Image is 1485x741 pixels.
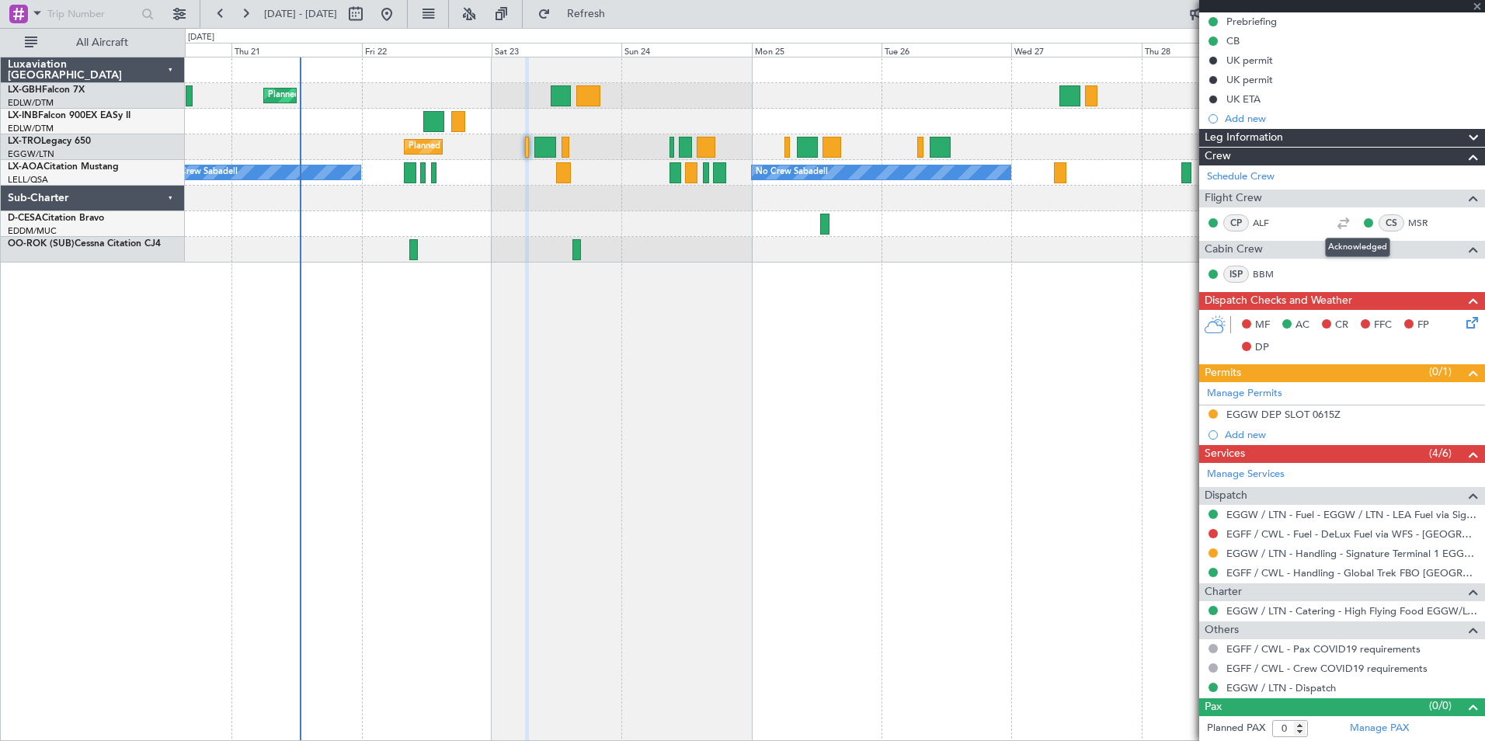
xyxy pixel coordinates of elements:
span: Others [1205,621,1239,639]
a: EDLW/DTM [8,123,54,134]
span: Services [1205,445,1245,463]
a: Schedule Crew [1207,169,1275,185]
span: Dispatch Checks and Weather [1205,292,1352,310]
a: ALF [1253,216,1288,230]
span: LX-TRO [8,137,41,146]
span: OO-ROK (SUB) [8,239,75,249]
div: Tue 26 [882,43,1011,57]
div: UK permit [1226,73,1273,86]
a: EGFF / CWL - Crew COVID19 requirements [1226,662,1428,675]
span: Permits [1205,364,1241,382]
div: Planned Maint [GEOGRAPHIC_DATA] ([GEOGRAPHIC_DATA]) [409,135,653,158]
span: Flight Crew [1205,190,1262,207]
a: EGGW / LTN - Handling - Signature Terminal 1 EGGW / LTN [1226,547,1477,560]
span: FP [1417,318,1429,333]
a: MSR [1408,216,1443,230]
div: [DATE] [188,31,214,44]
label: Planned PAX [1207,721,1265,736]
div: Fri 22 [362,43,492,57]
span: Charter [1205,583,1242,601]
span: [DATE] - [DATE] [264,7,337,21]
div: Add new [1225,112,1477,125]
a: Manage PAX [1350,721,1409,736]
div: Sat 23 [492,43,621,57]
span: (0/1) [1429,364,1452,380]
span: CR [1335,318,1348,333]
a: LX-INBFalcon 900EX EASy II [8,111,130,120]
a: LX-GBHFalcon 7X [8,85,85,95]
div: UK permit [1226,54,1273,67]
div: CB [1226,34,1240,47]
span: (4/6) [1429,445,1452,461]
div: Wed 27 [1011,43,1141,57]
span: LX-AOA [8,162,43,172]
div: Thu 28 [1142,43,1271,57]
a: EGFF / CWL - Pax COVID19 requirements [1226,642,1421,656]
div: Planned Maint Nice ([GEOGRAPHIC_DATA]) [268,84,441,107]
span: LX-INB [8,111,38,120]
span: Pax [1205,698,1222,716]
span: All Aircraft [40,37,164,48]
div: UK ETA [1226,92,1261,106]
span: Dispatch [1205,487,1247,505]
a: EGFF / CWL - Fuel - DeLux Fuel via WFS - [GEOGRAPHIC_DATA] / CWL [1226,527,1477,541]
span: AC [1295,318,1309,333]
a: LX-TROLegacy 650 [8,137,91,146]
div: Prebriefing [1226,15,1277,28]
a: Manage Services [1207,467,1285,482]
div: CP [1223,214,1249,231]
span: DP [1255,340,1269,356]
a: EGGW / LTN - Dispatch [1226,681,1336,694]
a: LELL/QSA [8,174,48,186]
div: No Crew Sabadell [756,161,828,184]
span: Leg Information [1205,129,1283,147]
a: EGGW / LTN - Catering - High Flying Food EGGW/LTN [1226,604,1477,617]
div: Sun 24 [621,43,751,57]
a: EGGW/LTN [8,148,54,160]
span: Crew [1205,148,1231,165]
button: All Aircraft [17,30,169,55]
a: EDDM/MUC [8,225,57,237]
a: EDLW/DTM [8,97,54,109]
span: (0/0) [1429,698,1452,714]
span: Refresh [554,9,619,19]
button: Refresh [530,2,624,26]
span: MF [1255,318,1270,333]
span: D-CESA [8,214,42,223]
a: EGGW / LTN - Fuel - EGGW / LTN - LEA Fuel via Signature in EGGW [1226,508,1477,521]
div: No Crew Sabadell [165,161,238,184]
div: Add new [1225,428,1477,441]
input: Trip Number [47,2,137,26]
span: LX-GBH [8,85,42,95]
div: Acknowledged [1325,238,1390,257]
div: ISP [1223,266,1249,283]
div: EGGW DEP SLOT 0615Z [1226,408,1341,421]
a: BBM [1253,267,1288,281]
div: Mon 25 [752,43,882,57]
a: EGFF / CWL - Handling - Global Trek FBO [GEOGRAPHIC_DATA] EGFF / CWL [1226,566,1477,579]
span: Cabin Crew [1205,241,1263,259]
a: Manage Permits [1207,386,1282,402]
span: FFC [1374,318,1392,333]
a: LX-AOACitation Mustang [8,162,119,172]
div: CS [1379,214,1404,231]
a: OO-ROK (SUB)Cessna Citation CJ4 [8,239,161,249]
div: Thu 21 [231,43,361,57]
a: D-CESACitation Bravo [8,214,104,223]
